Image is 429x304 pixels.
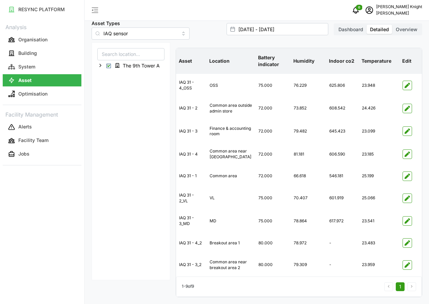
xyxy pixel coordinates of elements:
[291,235,326,251] div: 78.972
[112,61,164,69] span: The 9th Tower A
[359,168,399,184] div: 25.199
[176,187,206,209] div: IAQ 31 - 2_VL
[182,283,194,290] p: 1 - 9 of 9
[256,77,290,94] div: 75.000
[256,213,290,229] div: 75.000
[176,210,206,232] div: IAQ 31 - 3_MD
[376,4,422,10] p: [PERSON_NAME] Knight
[106,64,111,68] span: Select The 9th Tower A
[176,235,206,251] div: IAQ 31 - 4_2
[176,146,206,163] div: IAQ 31 - 4
[291,100,326,117] div: 73.852
[177,52,205,70] p: Asset
[3,60,81,74] a: System
[359,190,399,206] div: 25.066
[18,50,37,57] p: Building
[257,49,289,74] p: Battery indicator
[3,121,81,133] button: Alerts
[3,87,81,101] a: Optimisation
[327,235,358,251] div: -
[207,190,255,206] div: VL
[3,22,81,32] p: Analysis
[208,52,254,70] p: Location
[3,88,81,100] button: Optimisation
[97,48,164,60] input: Search location...
[256,168,290,184] div: 72.000
[349,3,363,17] button: notifications
[3,134,81,147] a: Facility Team
[327,213,358,229] div: 617.972
[3,74,81,87] a: Asset
[396,282,405,291] button: 1
[359,123,399,140] div: 23.099
[291,213,326,229] div: 78.864
[396,26,417,32] span: Overview
[291,257,326,273] div: 79.309
[359,213,399,229] div: 23.541
[18,137,48,144] p: Facility Team
[327,146,358,163] div: 606.590
[18,123,32,130] p: Alerts
[376,10,422,17] p: [PERSON_NAME]
[327,77,358,94] div: 625.806
[3,74,81,86] button: Asset
[92,20,120,27] label: Asset Types
[291,77,326,94] div: 76.229
[359,77,399,94] div: 23.948
[359,257,399,273] div: 23.959
[18,36,47,43] p: Organisation
[338,26,363,32] span: Dashboard
[327,257,358,273] div: -
[3,148,81,160] button: Jobs
[256,235,290,251] div: 80.000
[327,190,358,206] div: 601.919
[256,146,290,163] div: 72.000
[3,3,81,16] button: RESYNC PLATFORM
[18,90,47,97] p: Optimisation
[3,34,81,46] button: Organisation
[176,100,206,117] div: IAQ 31 - 2
[207,254,255,276] div: Common area near breakout area 2
[207,213,255,229] div: MD
[3,120,81,134] a: Alerts
[123,62,160,69] span: The 9th Tower A
[256,100,290,117] div: 72.000
[256,190,290,206] div: 75.000
[358,5,360,10] span: 0
[3,147,81,161] a: Jobs
[359,235,399,251] div: 23.483
[292,52,325,70] p: Humidity
[3,46,81,60] a: Building
[18,150,30,157] p: Jobs
[256,123,290,140] div: 72.000
[207,120,255,143] div: Finance & accounting room
[207,235,255,251] div: Breakout area 1
[207,77,255,94] div: OSS
[359,100,399,117] div: 24.426
[3,47,81,59] button: Building
[256,257,290,273] div: 80.000
[291,190,326,206] div: 70.407
[359,146,399,163] div: 23.185
[18,6,65,13] p: RESYNC PLATFORM
[18,77,32,84] p: Asset
[291,146,326,163] div: 81.181
[176,74,206,97] div: IAQ 31 - 4_OSS
[207,168,255,184] div: Common area
[176,257,206,273] div: IAQ 31 - 3_2
[370,26,389,32] span: Detailed
[207,143,255,165] div: Common area near [GEOGRAPHIC_DATA]
[3,109,81,119] p: Facility Management
[3,135,81,147] button: Facility Team
[176,123,206,140] div: IAQ 31 - 3
[3,33,81,46] a: Organisation
[327,100,358,117] div: 608.542
[327,168,358,184] div: 546.181
[327,123,358,140] div: 645.423
[18,63,35,70] p: System
[3,61,81,73] button: System
[328,52,357,70] p: Indoor co2
[363,3,376,17] button: schedule
[207,97,255,120] div: Common area outside admin store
